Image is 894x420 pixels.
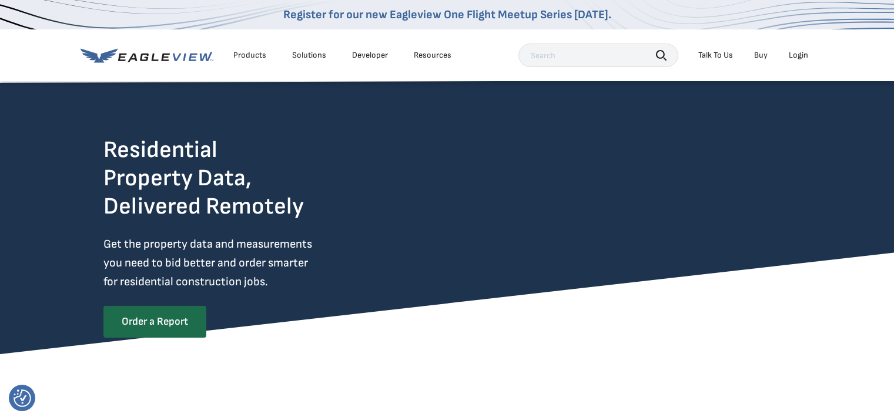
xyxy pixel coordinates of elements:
[414,50,451,61] div: Resources
[292,50,326,61] div: Solutions
[103,306,206,338] a: Order a Report
[233,50,266,61] div: Products
[14,389,31,407] button: Consent Preferences
[698,50,733,61] div: Talk To Us
[754,50,768,61] a: Buy
[103,235,361,291] p: Get the property data and measurements you need to bid better and order smarter for residential c...
[789,50,808,61] div: Login
[14,389,31,407] img: Revisit consent button
[103,136,304,221] h2: Residential Property Data, Delivered Remotely
[283,8,611,22] a: Register for our new Eagleview One Flight Meetup Series [DATE].
[352,50,388,61] a: Developer
[518,44,678,67] input: Search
